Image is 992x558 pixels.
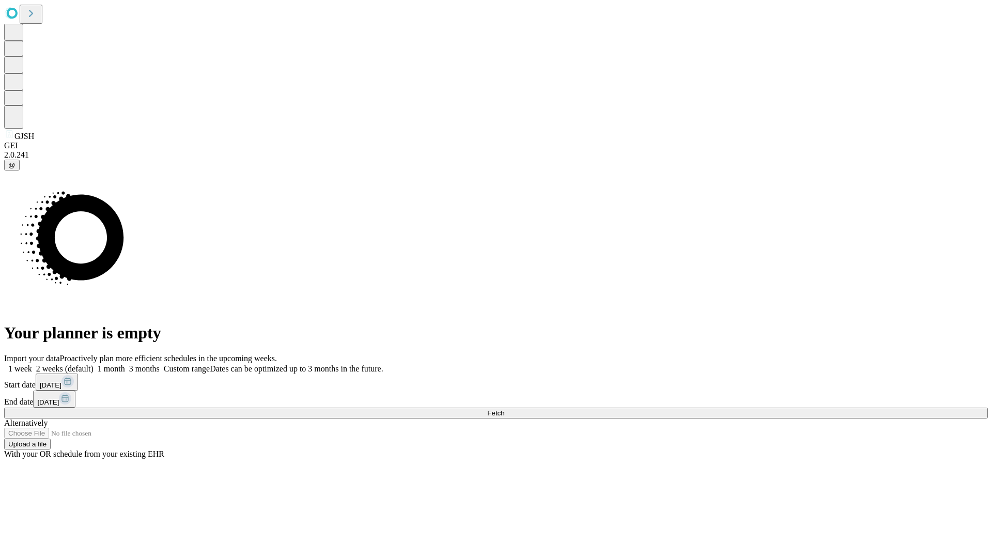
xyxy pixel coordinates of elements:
span: 3 months [129,364,160,373]
span: GJSH [14,132,34,141]
span: 1 week [8,364,32,373]
div: GEI [4,141,988,150]
button: Upload a file [4,439,51,450]
span: Alternatively [4,419,48,427]
span: Dates can be optimized up to 3 months in the future. [210,364,383,373]
button: [DATE] [36,374,78,391]
span: [DATE] [40,381,61,389]
h1: Your planner is empty [4,323,988,343]
div: 2.0.241 [4,150,988,160]
span: 2 weeks (default) [36,364,94,373]
button: [DATE] [33,391,75,408]
span: Import your data [4,354,60,363]
span: Fetch [487,409,504,417]
span: Custom range [164,364,210,373]
button: @ [4,160,20,171]
div: Start date [4,374,988,391]
span: 1 month [98,364,125,373]
button: Fetch [4,408,988,419]
span: With your OR schedule from your existing EHR [4,450,164,458]
span: Proactively plan more efficient schedules in the upcoming weeks. [60,354,277,363]
span: @ [8,161,16,169]
div: End date [4,391,988,408]
span: [DATE] [37,398,59,406]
